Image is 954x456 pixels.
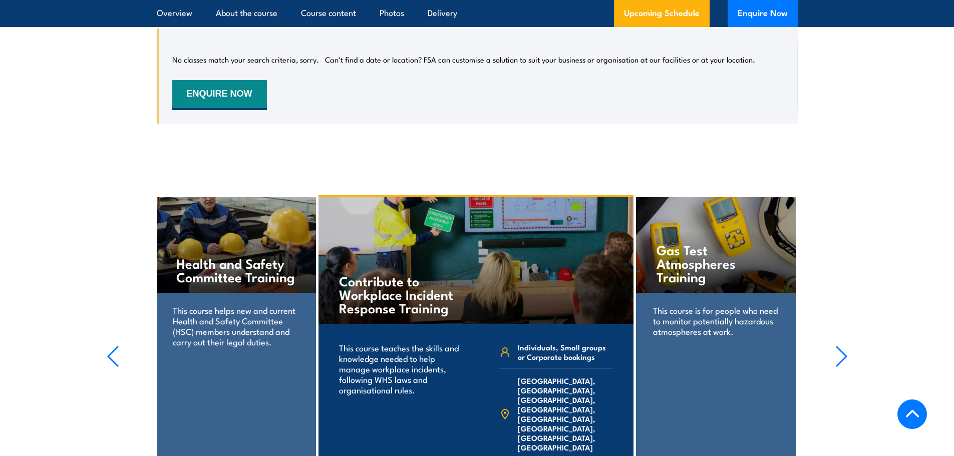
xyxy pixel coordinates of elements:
[339,342,463,395] p: This course teaches the skills and knowledge needed to help manage workplace incidents, following...
[518,376,613,452] span: [GEOGRAPHIC_DATA], [GEOGRAPHIC_DATA], [GEOGRAPHIC_DATA], [GEOGRAPHIC_DATA], [GEOGRAPHIC_DATA], [G...
[339,274,457,314] h4: Contribute to Workplace Incident Response Training
[173,305,298,347] p: This course helps new and current Health and Safety Committee (HSC) members understand and carry ...
[176,256,295,283] h4: Health and Safety Committee Training
[518,342,613,361] span: Individuals, Small groups or Corporate bookings
[172,55,319,65] p: No classes match your search criteria, sorry.
[657,243,775,283] h4: Gas Test Atmospheres Training
[653,305,779,336] p: This course is for people who need to monitor potentially hazardous atmospheres at work.
[325,55,755,65] p: Can’t find a date or location? FSA can customise a solution to suit your business or organisation...
[172,80,267,110] button: ENQUIRE NOW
